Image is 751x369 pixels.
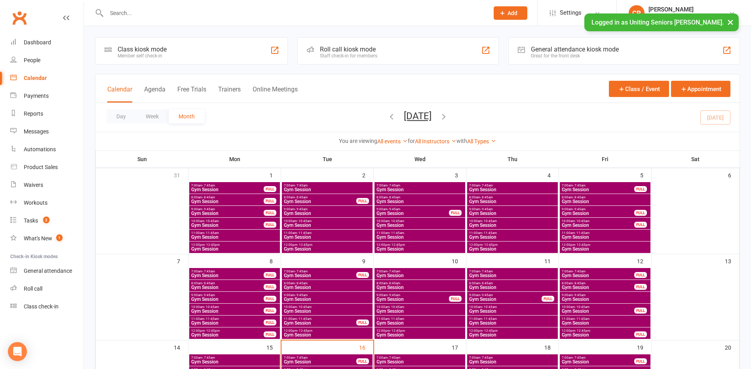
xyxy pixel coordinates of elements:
span: - 7:45am [295,270,308,273]
div: Automations [24,146,56,152]
button: Month [169,109,205,124]
span: - 9:45am [573,293,586,297]
span: 8:00am [376,282,464,285]
span: 10:00am [376,219,464,223]
div: 1 [270,168,281,181]
span: 1 [56,234,63,241]
span: - 12:45pm [575,243,590,247]
div: 14 [174,340,188,354]
span: Gym Session [376,297,449,302]
div: Reports [24,110,43,117]
div: FULL [356,320,369,325]
span: 9:00am [283,207,371,211]
span: - 9:45am [480,293,493,297]
span: Gym Session [283,273,357,278]
span: 12:00pm [283,243,371,247]
span: 12:00pm [469,243,556,247]
div: Roll call kiosk mode [320,46,377,53]
span: Gym Session [561,297,649,302]
span: Gym Session [561,223,635,228]
span: 9:00am [561,207,635,211]
span: - 8:45am [480,282,493,285]
span: 11:00am [561,231,649,235]
span: 9:00am [469,293,542,297]
div: Great for the front desk [531,53,619,59]
span: Gym Session [191,297,264,302]
span: - 9:45am [573,207,586,211]
div: FULL [634,308,647,314]
span: Gym Session [469,285,556,290]
span: Logged in as Uniting Seniors [PERSON_NAME]. [591,19,724,26]
span: 7:00am [376,270,464,273]
a: Product Sales [10,158,84,176]
a: All Types [467,138,496,145]
span: Gym Session [469,199,556,204]
a: Calendar [10,69,84,87]
div: General attendance kiosk mode [531,46,619,53]
span: 12:00pm [469,329,556,333]
span: 7:00am [469,270,556,273]
span: - 10:45am [390,219,404,223]
span: 7:00am [376,184,464,187]
span: 11:00am [191,317,264,321]
div: 13 [725,254,739,267]
span: Gym Session [191,285,264,290]
div: FULL [264,331,276,337]
span: Gym Session [283,199,357,204]
button: Calendar [107,86,132,103]
span: - 7:45am [388,270,400,273]
span: Gym Session [561,211,635,216]
span: 12:00pm [191,243,278,247]
span: 7:00am [283,184,371,187]
div: 15 [266,340,281,354]
span: - 11:45am [575,317,589,321]
span: - 9:45am [388,207,400,211]
span: - 11:45am [204,231,219,235]
div: Tasks [24,217,38,224]
div: FULL [634,272,647,278]
div: 3 [455,168,466,181]
span: 12:00pm [283,329,371,333]
span: - 12:45pm [390,329,405,333]
span: Add [508,10,517,16]
span: - 7:45am [202,270,215,273]
span: Gym Session [561,199,649,204]
span: - 7:45am [202,356,215,359]
div: FULL [264,198,276,204]
span: - 11:45am [297,317,312,321]
span: Gym Session [283,187,371,192]
span: - 11:45am [482,231,497,235]
span: Gym Session [376,187,464,192]
span: Gym Session [283,333,371,337]
span: - 11:45am [575,231,589,235]
span: - 12:45pm [575,329,590,333]
button: × [723,13,738,30]
span: 11:00am [283,317,357,321]
span: Gym Session [469,187,556,192]
span: - 8:45am [388,196,400,199]
button: Add [494,6,527,20]
div: FULL [634,331,647,337]
span: - 8:45am [295,196,308,199]
span: Gym Session [283,285,371,290]
span: - 12:45pm [297,243,312,247]
div: Dashboard [24,39,51,46]
span: 8:00am [561,196,649,199]
span: 10:00am [469,305,556,309]
a: What's New1 [10,230,84,247]
span: 11:00am [191,231,278,235]
span: Gym Session [469,247,556,251]
span: Gym Session [469,309,556,314]
span: - 9:45am [480,207,493,211]
span: - 12:45pm [297,329,312,333]
span: - 10:45am [297,219,312,223]
span: 12:00pm [561,243,649,247]
th: Tue [281,151,374,167]
div: FULL [264,284,276,290]
span: - 10:45am [297,305,312,309]
span: Gym Session [283,309,371,314]
div: 12 [637,254,651,267]
div: FULL [449,296,462,302]
span: - 8:45am [295,282,308,285]
span: Gym Session [283,321,357,325]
